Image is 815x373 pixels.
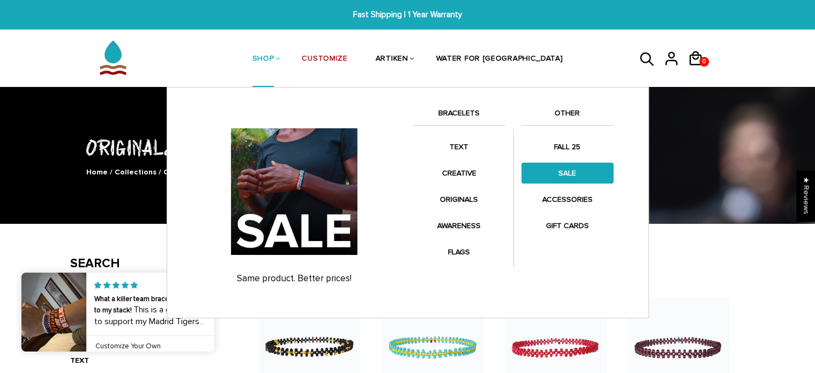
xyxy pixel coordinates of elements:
[521,189,614,210] a: ACCESSORIES
[86,167,108,177] a: Home
[413,107,505,125] a: BRACELETS
[521,107,614,125] a: OTHER
[302,31,347,88] a: CUSTOMIZE
[797,170,815,221] div: Click to open Judge.me floating reviews tab
[413,163,505,184] a: CREATIVE
[521,136,614,157] a: FALL 25
[251,9,564,21] span: Fast Shipping | 1 Year Warranty
[163,167,204,177] span: ORIGINALS
[70,256,227,272] h3: Search
[159,167,161,177] span: /
[110,167,113,177] span: /
[186,273,402,284] p: Same product. Better prices!
[70,356,89,365] a: TEXT
[413,242,505,262] a: FLAGS
[376,31,408,88] a: ARTIKEN
[687,70,712,71] a: 0
[413,215,505,236] a: AWARENESS
[413,189,505,210] a: ORIGINALS
[413,136,505,157] a: TEXT
[115,167,156,177] a: Collections
[700,54,708,69] span: 0
[70,133,745,161] h1: ORIGINALS
[521,215,614,236] a: GIFT CARDS
[252,31,274,88] a: SHOP
[436,31,563,88] a: WATER FOR [GEOGRAPHIC_DATA]
[521,163,614,184] a: SALE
